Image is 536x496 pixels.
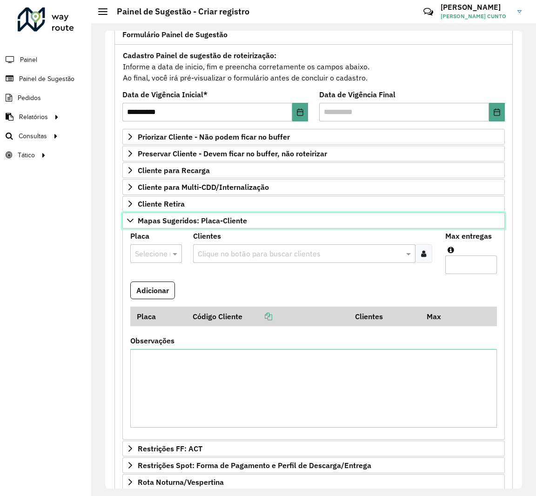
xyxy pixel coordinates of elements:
a: Mapas Sugeridos: Placa-Cliente [122,213,505,228]
button: Choose Date [292,103,308,121]
h3: [PERSON_NAME] [441,3,510,12]
a: Preservar Cliente - Devem ficar no buffer, não roteirizar [122,146,505,161]
th: Max [420,307,457,326]
span: Mapas Sugeridos: Placa-Cliente [138,217,247,224]
strong: Cadastro Painel de sugestão de roteirização: [123,51,276,60]
span: Consultas [19,131,47,141]
label: Clientes [193,230,221,241]
label: Max entregas [445,230,492,241]
a: Cliente Retira [122,196,505,212]
button: Adicionar [130,282,175,299]
a: Cliente para Recarga [122,162,505,178]
th: Placa [130,307,186,326]
div: Mapas Sugeridos: Placa-Cliente [122,228,505,440]
span: Cliente Retira [138,200,185,208]
span: Restrições Spot: Forma de Pagamento e Perfil de Descarga/Entrega [138,462,371,469]
span: Preservar Cliente - Devem ficar no buffer, não roteirizar [138,150,327,157]
span: Painel [20,55,37,65]
a: Copiar [242,312,272,321]
span: Tático [18,150,35,160]
a: Contato Rápido [418,2,438,22]
h2: Painel de Sugestão - Criar registro [107,7,249,17]
div: Informe a data de inicio, fim e preencha corretamente os campos abaixo. Ao final, você irá pré-vi... [122,49,505,84]
button: Choose Date [489,103,505,121]
a: Priorizar Cliente - Não podem ficar no buffer [122,129,505,145]
a: Restrições Spot: Forma de Pagamento e Perfil de Descarga/Entrega [122,457,505,473]
span: [PERSON_NAME] CUNTO [441,12,510,20]
span: Painel de Sugestão [19,74,74,84]
span: Pedidos [18,93,41,103]
label: Observações [130,335,174,346]
span: Rota Noturna/Vespertina [138,478,224,486]
a: Rota Noturna/Vespertina [122,474,505,490]
em: Máximo de clientes que serão colocados na mesma rota com os clientes informados [448,246,454,254]
span: Restrições FF: ACT [138,445,202,452]
span: Relatórios [19,112,48,122]
a: Cliente para Multi-CDD/Internalização [122,179,505,195]
th: Clientes [348,307,420,326]
label: Data de Vigência Inicial [122,89,208,100]
label: Placa [130,230,149,241]
label: Data de Vigência Final [319,89,395,100]
span: Formulário Painel de Sugestão [122,31,228,38]
span: Cliente para Multi-CDD/Internalização [138,183,269,191]
th: Código Cliente [186,307,348,326]
span: Cliente para Recarga [138,167,210,174]
a: Restrições FF: ACT [122,441,505,456]
span: Priorizar Cliente - Não podem ficar no buffer [138,133,290,141]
